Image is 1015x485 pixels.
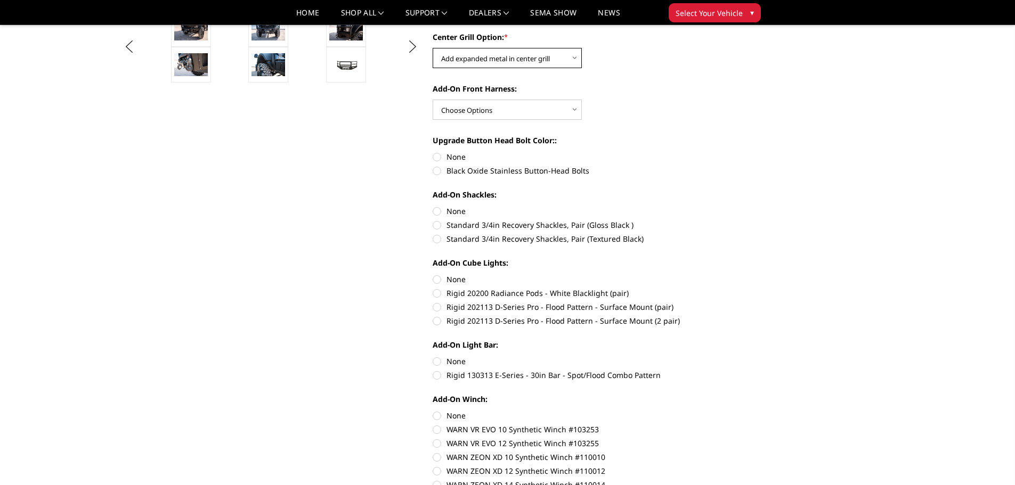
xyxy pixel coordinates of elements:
button: Previous [121,39,137,55]
label: WARN ZEON XD 12 Synthetic Winch #110012 [433,465,727,476]
img: 2017-2022 Ford F450-550 - DBL Designs Custom Product - A2 Series - Extreme Front Bumper (winch mo... [329,18,363,40]
label: WARN ZEON XD 10 Synthetic Winch #110010 [433,451,727,463]
label: Center Grill Option: [433,31,727,43]
label: None [433,410,727,421]
label: Rigid 20200 Radiance Pods - White Blacklight (pair) [433,287,727,299]
img: 2017-2022 Ford F450-550 - DBL Designs Custom Product - A2 Series - Extreme Front Bumper (winch mo... [329,57,363,73]
label: Add-On Winch: [433,393,727,405]
span: Select Your Vehicle [676,7,743,19]
img: 2017-2022 Ford F450-550 - DBL Designs Custom Product - A2 Series - Extreme Front Bumper (winch mo... [174,18,208,40]
img: 2017-2022 Ford F450-550 - DBL Designs Custom Product - A2 Series - Extreme Front Bumper (winch mo... [251,18,285,40]
label: None [433,356,727,367]
label: Standard 3/4in Recovery Shackles, Pair (Gloss Black ) [433,219,727,231]
span: ▾ [750,7,754,18]
label: Rigid 202113 D-Series Pro - Flood Pattern - Surface Mount (pair) [433,301,727,313]
a: shop all [341,9,384,24]
label: Rigid 202113 D-Series Pro - Flood Pattern - Surface Mount (2 pair) [433,315,727,326]
label: Add-On Light Bar: [433,339,727,350]
label: Rigid 130313 E-Series - 30in Bar - Spot/Flood Combo Pattern [433,369,727,381]
button: Next [404,39,420,55]
label: None [433,274,727,285]
button: Select Your Vehicle [669,3,761,22]
label: Add-On Shackles: [433,189,727,200]
a: Home [296,9,319,24]
label: WARN VR EVO 12 Synthetic Winch #103255 [433,438,727,449]
a: SEMA Show [530,9,576,24]
a: Support [405,9,448,24]
a: Dealers [469,9,509,24]
img: 2017-2022 Ford F450-550 - DBL Designs Custom Product - A2 Series - Extreme Front Bumper (winch mo... [251,53,285,76]
label: None [433,205,727,217]
label: Upgrade Button Head Bolt Color:: [433,135,727,146]
label: Standard 3/4in Recovery Shackles, Pair (Textured Black) [433,233,727,244]
a: News [598,9,620,24]
label: Add-On Front Harness: [433,83,727,94]
label: Black Oxide Stainless Button-Head Bolts [433,165,727,176]
label: Add-On Cube Lights: [433,257,727,268]
label: None [433,151,727,162]
img: 2017-2022 Ford F450-550 - DBL Designs Custom Product - A2 Series - Extreme Front Bumper (winch mo... [174,53,208,76]
label: WARN VR EVO 10 Synthetic Winch #103253 [433,424,727,435]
